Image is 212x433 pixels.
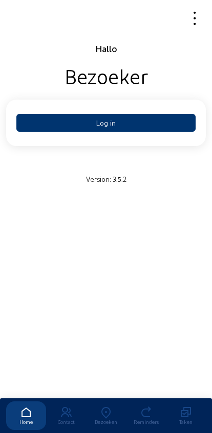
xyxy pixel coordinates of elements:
[86,419,126,425] div: Bezoeken
[86,175,126,183] small: Version: 3.5.2
[6,42,206,55] div: Hallo
[166,419,206,425] div: Taken
[86,401,126,430] a: Bezoeken
[16,114,196,132] button: Log in
[126,419,166,425] div: Reminders
[46,401,86,430] a: Contact
[6,419,46,425] div: Home
[126,401,166,430] a: Reminders
[6,63,206,88] div: Bezoeker
[46,419,86,425] div: Contact
[6,401,46,430] a: Home
[166,401,206,430] a: Taken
